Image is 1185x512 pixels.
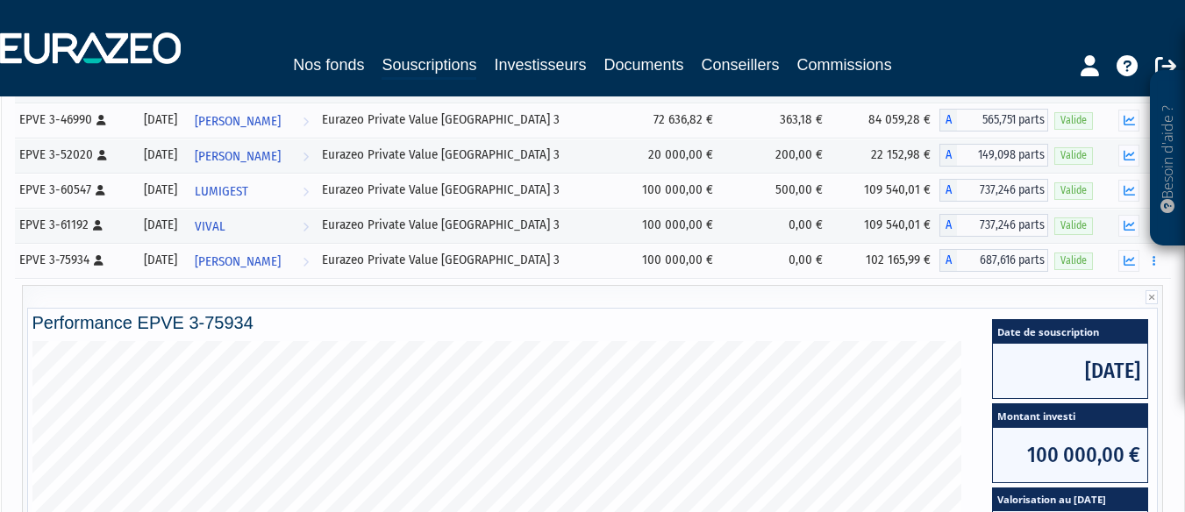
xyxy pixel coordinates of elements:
[19,181,127,199] div: EPVE 3-60547
[957,109,1048,132] span: 565,751 parts
[322,251,611,269] div: Eurazeo Private Value [GEOGRAPHIC_DATA] 3
[832,138,939,173] td: 22 152,98 €
[702,53,780,77] a: Conseillers
[303,210,309,243] i: Voir l'investisseur
[957,144,1048,167] span: 149,098 parts
[322,181,611,199] div: Eurazeo Private Value [GEOGRAPHIC_DATA] 3
[617,243,722,278] td: 100 000,00 €
[188,173,316,208] a: LUMIGEST
[1054,252,1093,269] span: Valide
[832,103,939,138] td: 84 059,28 €
[322,216,611,234] div: Eurazeo Private Value [GEOGRAPHIC_DATA] 3
[188,208,316,243] a: VIVAL
[617,138,722,173] td: 20 000,00 €
[188,103,316,138] a: [PERSON_NAME]
[382,53,476,80] a: Souscriptions
[993,428,1147,482] span: 100 000,00 €
[722,138,832,173] td: 200,00 €
[322,110,611,129] div: Eurazeo Private Value [GEOGRAPHIC_DATA] 3
[939,109,957,132] span: A
[19,110,127,129] div: EPVE 3-46990
[939,214,1048,237] div: A - Eurazeo Private Value Europe 3
[832,173,939,208] td: 109 540,01 €
[993,320,1147,344] span: Date de souscription
[139,146,182,164] div: [DATE]
[957,249,1048,272] span: 687,616 parts
[139,181,182,199] div: [DATE]
[957,179,1048,202] span: 737,246 parts
[1054,112,1093,129] span: Valide
[94,255,104,266] i: [Français] Personne physique
[19,146,127,164] div: EPVE 3-52020
[93,220,103,231] i: [Français] Personne physique
[139,251,182,269] div: [DATE]
[195,105,281,138] span: [PERSON_NAME]
[722,243,832,278] td: 0,00 €
[303,140,309,173] i: Voir l'investisseur
[939,214,957,237] span: A
[993,488,1147,512] span: Valorisation au [DATE]
[722,173,832,208] td: 500,00 €
[939,144,957,167] span: A
[293,53,364,77] a: Nos fonds
[96,185,105,196] i: [Français] Personne physique
[957,214,1048,237] span: 737,246 parts
[993,404,1147,428] span: Montant investi
[722,103,832,138] td: 363,18 €
[32,313,1153,332] h4: Performance EPVE 3-75934
[195,210,225,243] span: VIVAL
[1054,217,1093,234] span: Valide
[195,245,281,278] span: [PERSON_NAME]
[939,179,1048,202] div: A - Eurazeo Private Value Europe 3
[617,103,722,138] td: 72 636,82 €
[797,53,892,77] a: Commissions
[139,110,182,129] div: [DATE]
[19,251,127,269] div: EPVE 3-75934
[993,344,1147,398] span: [DATE]
[303,105,309,138] i: Voir l'investisseur
[604,53,684,77] a: Documents
[96,115,106,125] i: [Français] Personne physique
[939,109,1048,132] div: A - Eurazeo Private Value Europe 3
[188,138,316,173] a: [PERSON_NAME]
[19,216,127,234] div: EPVE 3-61192
[617,173,722,208] td: 100 000,00 €
[1158,80,1178,238] p: Besoin d'aide ?
[939,249,1048,272] div: A - Eurazeo Private Value Europe 3
[188,243,316,278] a: [PERSON_NAME]
[939,144,1048,167] div: A - Eurazeo Private Value Europe 3
[832,208,939,243] td: 109 540,01 €
[97,150,107,160] i: [Français] Personne physique
[939,249,957,272] span: A
[303,245,309,278] i: Voir l'investisseur
[195,140,281,173] span: [PERSON_NAME]
[939,179,957,202] span: A
[617,208,722,243] td: 100 000,00 €
[195,175,248,208] span: LUMIGEST
[139,216,182,234] div: [DATE]
[832,243,939,278] td: 102 165,99 €
[494,53,586,77] a: Investisseurs
[1054,182,1093,199] span: Valide
[722,208,832,243] td: 0,00 €
[322,146,611,164] div: Eurazeo Private Value [GEOGRAPHIC_DATA] 3
[1054,147,1093,164] span: Valide
[303,175,309,208] i: Voir l'investisseur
